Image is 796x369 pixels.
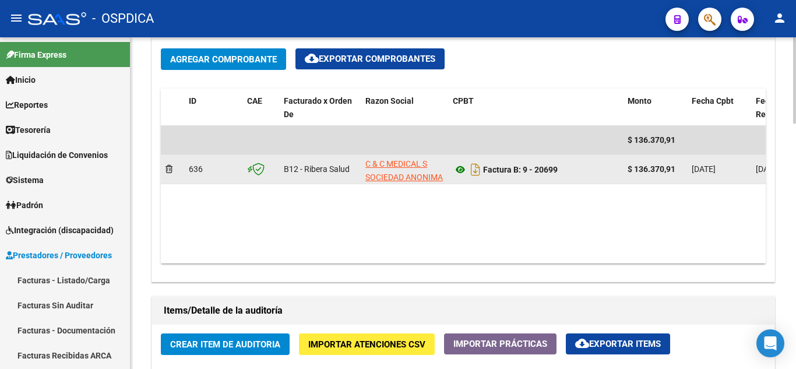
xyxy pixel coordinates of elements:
[692,164,716,174] span: [DATE]
[756,164,780,174] span: [DATE]
[575,336,589,350] mat-icon: cloud_download
[756,96,788,119] span: Fecha Recibido
[242,89,279,127] datatable-header-cell: CAE
[247,96,262,106] span: CAE
[575,339,661,349] span: Exportar Items
[365,96,414,106] span: Razon Social
[444,333,557,354] button: Importar Prácticas
[623,89,687,127] datatable-header-cell: Monto
[453,339,547,349] span: Importar Prácticas
[161,333,290,355] button: Crear Item de Auditoria
[628,164,675,174] strong: $ 136.370,91
[170,54,277,65] span: Agregar Comprobante
[628,135,675,145] span: $ 136.370,91
[468,160,483,179] i: Descargar documento
[170,339,280,350] span: Crear Item de Auditoria
[6,124,51,136] span: Tesorería
[361,89,448,127] datatable-header-cell: Razon Social
[9,11,23,25] mat-icon: menu
[756,329,784,357] div: Open Intercom Messenger
[305,51,319,65] mat-icon: cloud_download
[6,73,36,86] span: Inicio
[566,333,670,354] button: Exportar Items
[6,199,43,212] span: Padrón
[284,96,352,119] span: Facturado x Orden De
[628,96,651,106] span: Monto
[365,159,443,182] span: C & C MEDICAL S SOCIEDAD ANONIMA
[453,96,474,106] span: CPBT
[773,11,787,25] mat-icon: person
[6,174,44,187] span: Sistema
[164,301,763,320] h1: Items/Detalle de la auditoría
[692,96,734,106] span: Fecha Cpbt
[483,165,558,174] strong: Factura B: 9 - 20699
[448,89,623,127] datatable-header-cell: CPBT
[92,6,154,31] span: - OSPDICA
[308,339,425,350] span: Importar Atenciones CSV
[189,164,203,174] span: 636
[299,333,435,355] button: Importar Atenciones CSV
[161,48,286,70] button: Agregar Comprobante
[687,89,751,127] datatable-header-cell: Fecha Cpbt
[6,48,66,61] span: Firma Express
[6,224,114,237] span: Integración (discapacidad)
[295,48,445,69] button: Exportar Comprobantes
[284,164,350,174] span: B12 - Ribera Salud
[305,54,435,64] span: Exportar Comprobantes
[279,89,361,127] datatable-header-cell: Facturado x Orden De
[6,99,48,111] span: Reportes
[6,249,112,262] span: Prestadores / Proveedores
[6,149,108,161] span: Liquidación de Convenios
[184,89,242,127] datatable-header-cell: ID
[189,96,196,106] span: ID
